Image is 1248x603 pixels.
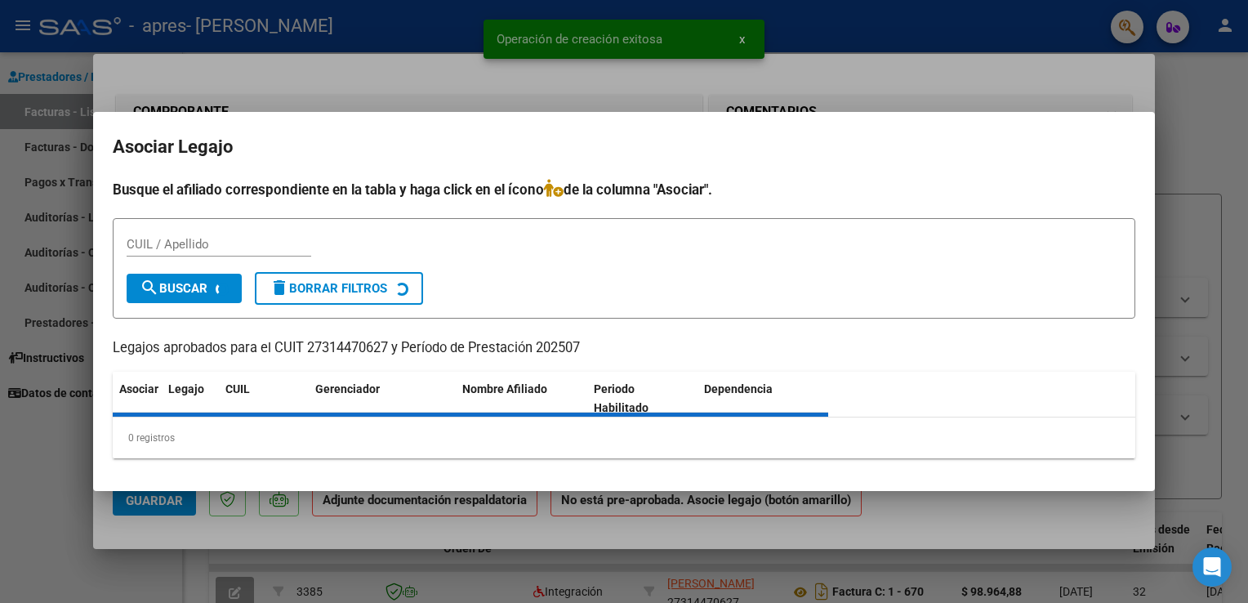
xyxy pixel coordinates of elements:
[698,372,829,426] datatable-header-cell: Dependencia
[113,132,1135,163] h2: Asociar Legajo
[219,372,309,426] datatable-header-cell: CUIL
[594,382,649,414] span: Periodo Habilitado
[113,372,162,426] datatable-header-cell: Asociar
[1192,547,1232,587] div: Open Intercom Messenger
[315,382,380,395] span: Gerenciador
[119,382,158,395] span: Asociar
[309,372,456,426] datatable-header-cell: Gerenciador
[127,274,242,303] button: Buscar
[270,281,387,296] span: Borrar Filtros
[587,372,698,426] datatable-header-cell: Periodo Habilitado
[113,338,1135,359] p: Legajos aprobados para el CUIT 27314470627 y Período de Prestación 202507
[162,372,219,426] datatable-header-cell: Legajo
[113,418,1135,458] div: 0 registros
[168,382,204,395] span: Legajo
[140,281,207,296] span: Buscar
[704,382,773,395] span: Dependencia
[462,382,547,395] span: Nombre Afiliado
[225,382,250,395] span: CUIL
[140,278,159,297] mat-icon: search
[270,278,289,297] mat-icon: delete
[255,272,423,305] button: Borrar Filtros
[456,372,587,426] datatable-header-cell: Nombre Afiliado
[113,179,1135,200] h4: Busque el afiliado correspondiente en la tabla y haga click en el ícono de la columna "Asociar".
